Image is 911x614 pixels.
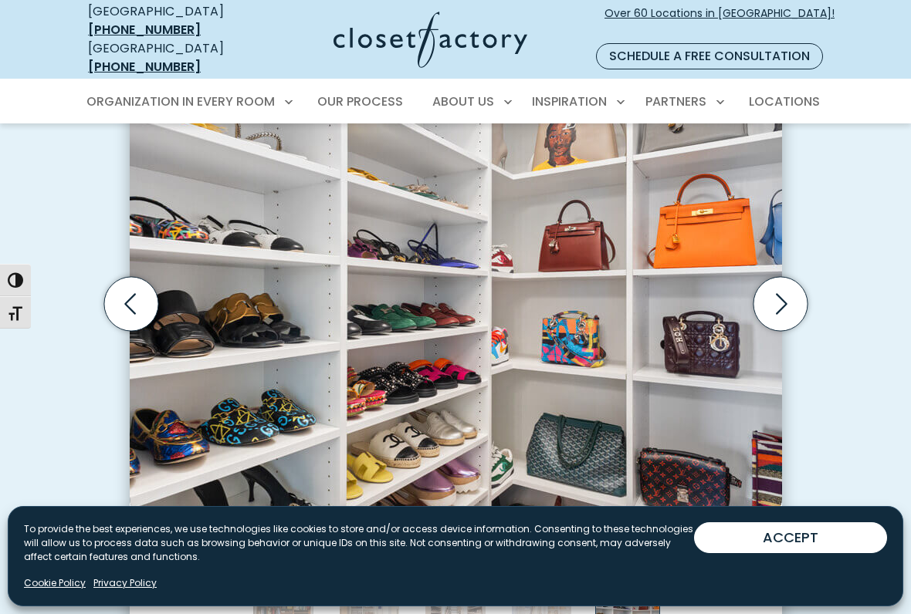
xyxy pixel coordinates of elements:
[76,80,835,123] nav: Primary Menu
[432,93,494,110] span: About Us
[645,93,706,110] span: Partners
[24,522,694,564] p: To provide the best experiences, we use technologies like cookies to store and/or access device i...
[93,576,157,590] a: Privacy Policy
[24,576,86,590] a: Cookie Policy
[605,5,835,38] span: Over 60 Locations in [GEOGRAPHIC_DATA]!
[98,271,164,337] button: Previous slide
[694,522,887,553] button: ACCEPT
[88,39,256,76] div: [GEOGRAPHIC_DATA]
[317,93,403,110] span: Our Process
[86,93,275,110] span: Organization in Every Room
[596,43,823,69] a: Schedule a Free Consultation
[130,53,782,528] img: Accessory organization in closet with white gloss shelving for shoes and purses
[88,58,201,76] a: [PHONE_NUMBER]
[88,2,256,39] div: [GEOGRAPHIC_DATA]
[334,12,527,68] img: Closet Factory Logo
[532,93,607,110] span: Inspiration
[749,93,820,110] span: Locations
[747,271,814,337] button: Next slide
[88,21,201,39] a: [PHONE_NUMBER]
